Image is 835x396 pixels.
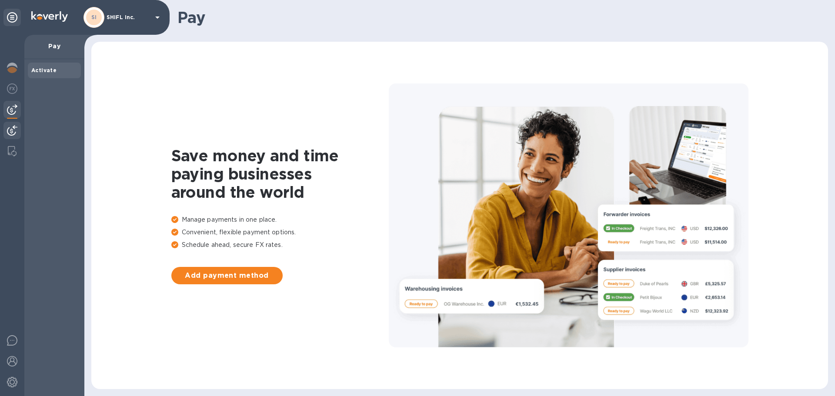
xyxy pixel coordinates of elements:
[3,9,21,26] div: Unpin categories
[107,14,150,20] p: SHIFL Inc.
[171,215,389,224] p: Manage payments in one place.
[171,228,389,237] p: Convenient, flexible payment options.
[7,83,17,94] img: Foreign exchange
[31,42,77,50] p: Pay
[171,267,283,284] button: Add payment method
[31,67,57,73] b: Activate
[91,14,97,20] b: SI
[31,11,68,22] img: Logo
[177,8,821,27] h1: Pay
[171,146,389,201] h1: Save money and time paying businesses around the world
[178,270,276,281] span: Add payment method
[171,240,389,250] p: Schedule ahead, secure FX rates.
